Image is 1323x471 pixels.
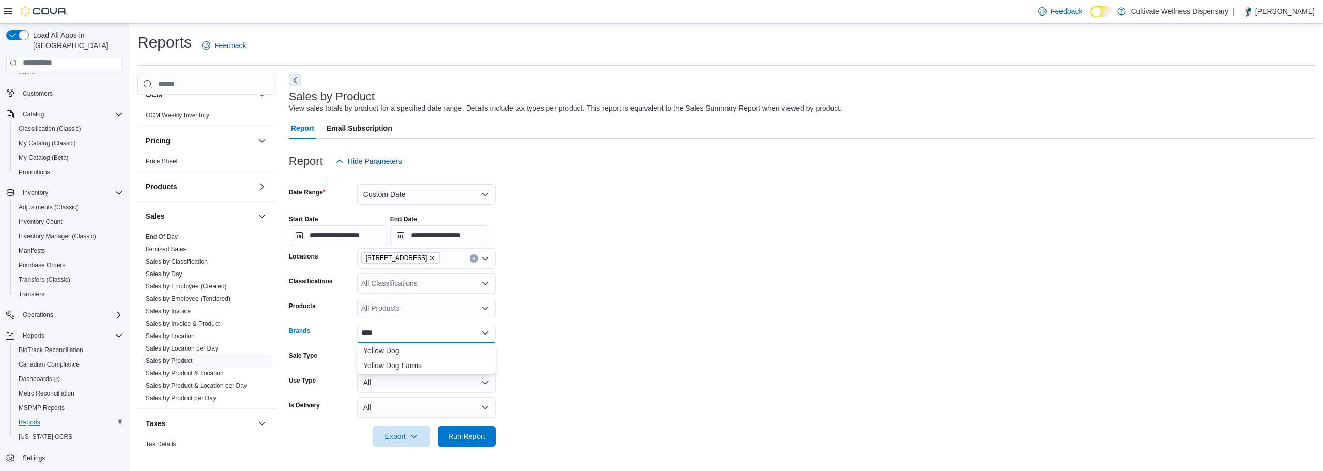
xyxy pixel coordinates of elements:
[361,252,440,264] span: 794 E. Main Street, Tupelo, MS, 38804
[289,90,375,103] h3: Sales by Product
[14,373,64,385] a: Dashboards
[289,376,316,385] label: Use Type
[14,274,74,286] a: Transfers (Classic)
[14,416,123,429] span: Reports
[14,416,44,429] a: Reports
[146,418,254,429] button: Taxes
[357,343,496,358] button: Yellow Dog
[19,418,40,427] span: Reports
[357,372,496,393] button: All
[10,215,127,229] button: Inventory Count
[19,154,69,162] span: My Catalog (Beta)
[10,386,127,401] button: Metrc Reconciliation
[146,308,191,315] a: Sales by Invoice
[14,245,123,257] span: Manifests
[14,344,123,356] span: BioTrack Reconciliation
[19,187,52,199] button: Inventory
[19,276,70,284] span: Transfers (Classic)
[146,89,254,100] button: OCM
[10,372,127,386] a: Dashboards
[146,344,218,353] span: Sales by Location per Day
[146,211,165,221] h3: Sales
[14,431,76,443] a: [US_STATE] CCRS
[146,418,166,429] h3: Taxes
[19,452,49,464] a: Settings
[14,274,123,286] span: Transfers (Classic)
[146,181,177,192] h3: Products
[146,345,218,352] a: Sales by Location per Day
[146,233,178,241] span: End Of Day
[137,155,276,172] div: Pricing
[146,211,254,221] button: Sales
[14,137,123,149] span: My Catalog (Classic)
[146,135,170,146] h3: Pricing
[1255,5,1315,18] p: [PERSON_NAME]
[146,295,230,303] span: Sales by Employee (Tendered)
[14,431,123,443] span: Washington CCRS
[146,332,195,340] span: Sales by Location
[256,88,268,101] button: OCM
[2,186,127,200] button: Inventory
[146,258,208,265] a: Sales by Classification
[1051,6,1082,17] span: Feedback
[256,210,268,222] button: Sales
[146,382,247,389] a: Sales by Product & Location per Day
[23,189,48,197] span: Inventory
[14,373,123,385] span: Dashboards
[2,86,127,101] button: Customers
[146,135,254,146] button: Pricing
[146,295,230,302] a: Sales by Employee (Tendered)
[146,370,224,377] a: Sales by Product & Location
[146,89,163,100] h3: OCM
[14,288,49,300] a: Transfers
[1239,5,1251,18] div: Seth Coleman
[19,232,96,240] span: Inventory Manager (Classic)
[14,259,123,271] span: Purchase Orders
[10,415,127,430] button: Reports
[19,108,48,120] button: Catalog
[19,329,49,342] button: Reports
[438,426,496,447] button: Run Report
[10,244,127,258] button: Manifests
[14,344,87,356] a: BioTrack Reconciliation
[146,357,193,365] span: Sales by Product
[23,454,45,462] span: Settings
[146,369,224,377] span: Sales by Product & Location
[2,450,127,465] button: Settings
[23,331,44,340] span: Reports
[373,426,430,447] button: Export
[29,30,123,51] span: Load All Apps in [GEOGRAPHIC_DATA]
[14,387,123,400] span: Metrc Reconciliation
[14,137,80,149] a: My Catalog (Classic)
[2,308,127,322] button: Operations
[291,118,314,139] span: Report
[146,181,254,192] button: Products
[137,231,276,408] div: Sales
[289,277,333,285] label: Classifications
[146,270,182,278] span: Sales by Day
[14,166,54,178] a: Promotions
[146,112,209,119] a: OCM Weekly Inventory
[331,151,406,172] button: Hide Parameters
[366,253,427,263] span: [STREET_ADDRESS]
[19,375,60,383] span: Dashboards
[146,245,187,253] span: Itemized Sales
[19,187,123,199] span: Inventory
[21,6,67,17] img: Cova
[14,358,123,371] span: Canadian Compliance
[146,283,227,290] a: Sales by Employee (Created)
[10,401,127,415] button: MSPMP Reports
[23,311,53,319] span: Operations
[289,103,842,114] div: View sales totals by product for a specified date range. Details include tax types per product. T...
[19,261,66,269] span: Purchase Orders
[289,225,388,246] input: Press the down key to open a popover containing a calendar.
[10,343,127,357] button: BioTrack Reconciliation
[19,329,123,342] span: Reports
[137,109,276,126] div: OCM
[10,258,127,272] button: Purchase Orders
[146,440,176,448] a: Tax Details
[137,438,276,467] div: Taxes
[357,184,496,205] button: Custom Date
[289,188,326,196] label: Date Range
